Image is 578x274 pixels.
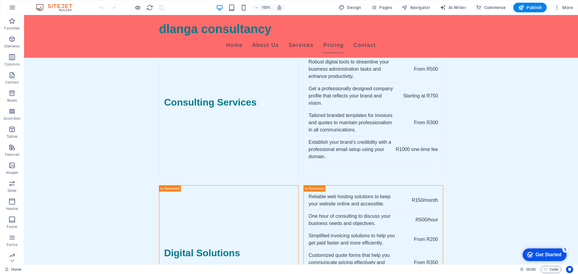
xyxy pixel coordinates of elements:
[8,188,17,193] p: Slider
[6,206,18,211] p: Header
[552,3,575,12] button: More
[541,266,561,273] button: Code
[5,62,20,67] p: Columns
[5,44,20,49] p: Elements
[7,98,17,103] p: Boxes
[4,116,20,121] p: Accordion
[530,267,531,272] span: :
[146,4,153,11] i: Reload page
[440,5,466,11] span: AI Writer
[252,4,273,11] button: 100%
[146,4,153,11] button: reload
[5,266,21,273] a: Click to cancel selection. Double-click to open Pages
[7,224,17,229] p: Footer
[368,3,394,12] button: Pages
[336,3,364,12] button: Design
[5,3,49,16] div: Get Started 5 items remaining, 0% complete
[6,170,18,175] p: Images
[18,7,44,12] div: Get Started
[476,5,506,11] span: Commerce
[336,3,364,12] div: Design (Ctrl+Alt+Y)
[513,3,547,12] button: Publish
[543,266,558,273] span: Code
[399,3,433,12] button: Navigator
[402,5,430,11] span: Navigator
[566,266,573,273] button: Usercentrics
[518,5,542,11] span: Publish
[261,4,271,11] h6: 100%
[554,5,573,11] span: More
[5,152,19,157] p: Features
[339,5,361,11] span: Design
[135,9,238,165] a: Consulting Services
[277,5,282,10] i: On resize automatically adjust zoom level to fit chosen device.
[520,266,536,273] h6: Session time
[437,3,468,12] button: AI Writer
[473,3,508,12] button: Commerce
[5,80,19,85] p: Content
[7,242,17,247] p: Forms
[4,26,20,31] p: Favorites
[134,4,141,11] button: Click here to leave preview mode and continue editing
[35,4,80,11] img: Editor Logo
[371,5,392,11] span: Pages
[7,134,17,139] p: Tables
[526,266,536,273] span: 00 00
[45,1,51,7] div: 5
